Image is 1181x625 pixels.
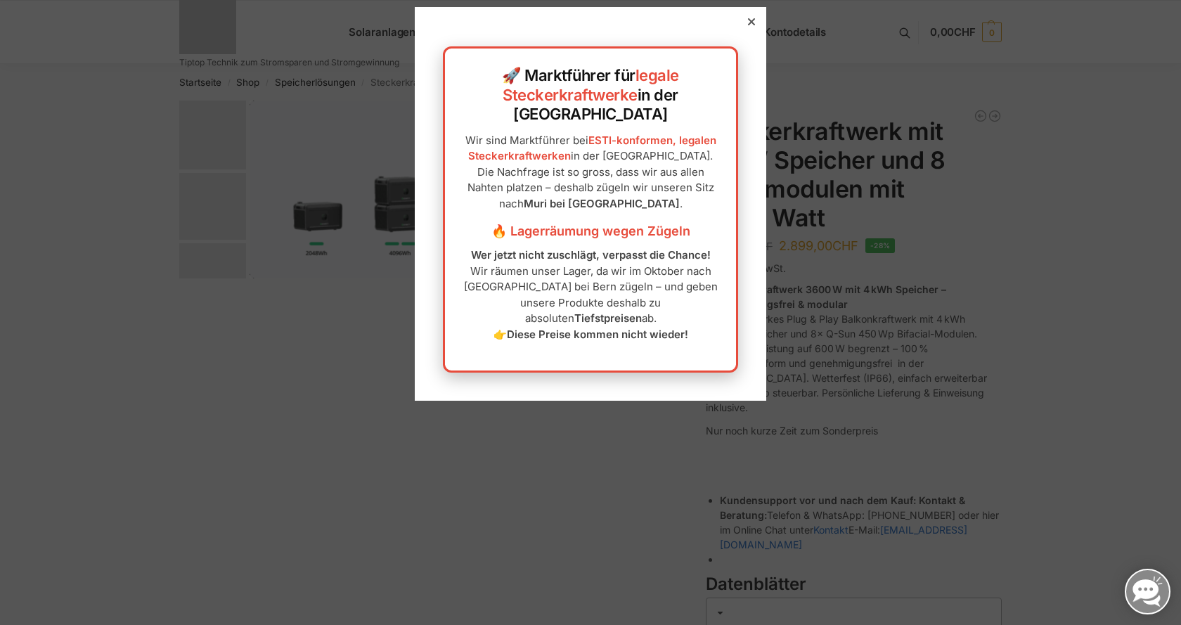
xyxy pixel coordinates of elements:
[574,311,642,325] strong: Tiefstpreisen
[468,134,716,163] a: ESTI-konformen, legalen Steckerkraftwerken
[507,328,688,341] strong: Diese Preise kommen nicht wieder!
[471,248,711,262] strong: Wer jetzt nicht zuschlägt, verpasst die Chance!
[459,133,722,212] p: Wir sind Marktführer bei in der [GEOGRAPHIC_DATA]. Die Nachfrage ist so gross, dass wir aus allen...
[459,222,722,240] h3: 🔥 Lagerräumung wegen Zügeln
[503,66,679,104] a: legale Steckerkraftwerke
[459,247,722,342] p: Wir räumen unser Lager, da wir im Oktober nach [GEOGRAPHIC_DATA] bei Bern zügeln – und geben unse...
[459,66,722,124] h2: 🚀 Marktführer für in der [GEOGRAPHIC_DATA]
[524,197,680,210] strong: Muri bei [GEOGRAPHIC_DATA]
